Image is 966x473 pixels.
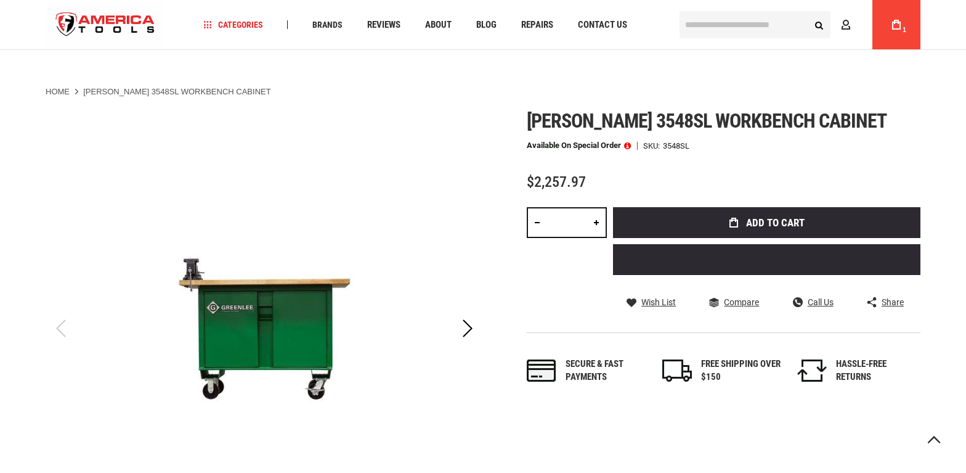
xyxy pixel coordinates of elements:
[527,141,631,150] p: Available on Special Order
[83,87,270,96] strong: [PERSON_NAME] 3548SL WORKBENCH CABINET
[204,20,263,29] span: Categories
[627,297,676,308] a: Wish List
[425,20,452,30] span: About
[312,20,343,29] span: Brands
[701,358,781,384] div: FREE SHIPPING OVER $150
[566,358,646,384] div: Secure & fast payments
[662,360,692,382] img: shipping
[367,20,400,30] span: Reviews
[198,17,269,33] a: Categories
[46,2,165,48] a: store logo
[521,20,553,30] span: Repairs
[613,207,920,238] button: Add to Cart
[808,298,834,306] span: Call Us
[709,297,759,308] a: Compare
[793,297,834,308] a: Call Us
[471,17,502,33] a: Blog
[836,358,916,384] div: HASSLE-FREE RETURNS
[572,17,633,33] a: Contact Us
[420,17,457,33] a: About
[476,20,497,30] span: Blog
[362,17,406,33] a: Reviews
[527,173,586,191] span: $2,257.97
[307,17,348,33] a: Brands
[527,109,887,133] span: [PERSON_NAME] 3548sl workbench cabinet
[746,218,805,228] span: Add to Cart
[527,360,556,382] img: payments
[903,27,906,33] span: 1
[724,298,759,306] span: Compare
[516,17,559,33] a: Repairs
[643,142,663,150] strong: SKU
[882,298,904,306] span: Share
[578,20,627,30] span: Contact Us
[641,298,676,306] span: Wish List
[46,86,70,97] a: Home
[46,2,165,48] img: America Tools
[663,142,689,150] div: 3548SL
[797,360,827,382] img: returns
[807,13,830,36] button: Search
